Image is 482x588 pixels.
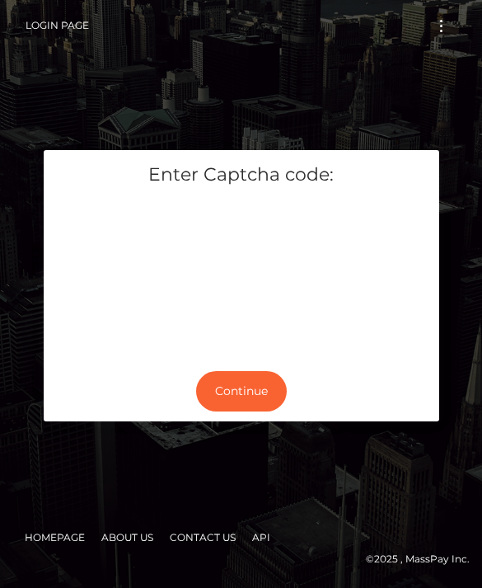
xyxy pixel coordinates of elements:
a: Login Page [26,8,89,43]
a: API [246,524,277,550]
iframe: mtcaptcha [56,200,427,348]
a: Homepage [18,524,91,550]
button: Continue [196,371,287,412]
a: Contact Us [163,524,242,550]
div: © 2025 , MassPay Inc. [12,550,470,568]
h5: Enter Captcha code: [56,162,427,188]
a: About Us [95,524,160,550]
button: Toggle navigation [426,15,456,37]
